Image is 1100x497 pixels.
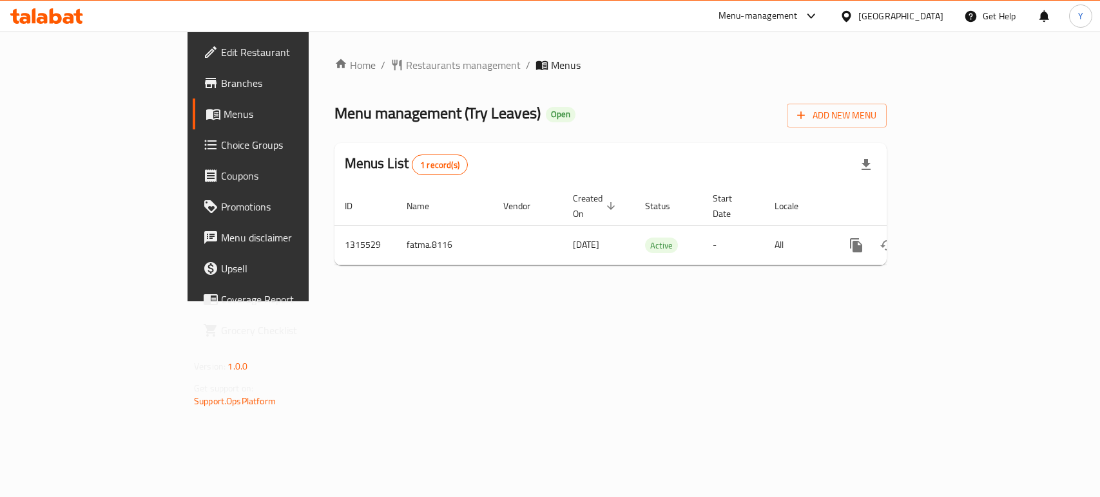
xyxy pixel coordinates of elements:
button: more [841,230,872,261]
div: Open [546,107,575,122]
span: Coverage Report [221,292,361,307]
span: ID [345,198,369,214]
span: 1.0.0 [227,358,247,375]
a: Grocery Checklist [193,315,371,346]
button: Add New Menu [787,104,887,127]
a: Upsell [193,253,371,284]
span: Branches [221,75,361,91]
a: Edit Restaurant [193,37,371,68]
span: Open [546,109,575,120]
span: Version: [194,358,226,375]
div: Total records count [412,155,468,175]
a: Promotions [193,191,371,222]
li: / [381,57,385,73]
span: Name [407,198,446,214]
span: Promotions [221,199,361,214]
span: Locale [775,198,815,214]
span: Menus [551,57,581,73]
div: Menu-management [719,8,798,24]
span: Menus [224,106,361,122]
li: / [526,57,530,73]
a: Menus [193,98,371,129]
a: Branches [193,68,371,98]
span: Menu management ( Try Leaves ) [334,98,541,127]
td: - [702,225,764,265]
span: Start Date [713,191,749,221]
span: Y [1078,9,1083,23]
div: Export file [851,149,882,180]
div: [GEOGRAPHIC_DATA] [858,9,943,23]
span: Created On [573,191,619,221]
span: Upsell [221,261,361,276]
td: fatma.8116 [396,225,493,265]
span: Grocery Checklist [221,323,361,338]
a: Restaurants management [391,57,521,73]
span: Restaurants management [406,57,521,73]
a: Coupons [193,160,371,191]
span: 1 record(s) [412,159,467,171]
a: Coverage Report [193,284,371,315]
span: Get support on: [194,380,253,397]
nav: breadcrumb [334,57,887,73]
span: Add New Menu [797,108,876,124]
th: Actions [831,187,975,226]
td: All [764,225,831,265]
a: Support.OpsPlatform [194,393,276,409]
a: Menu disclaimer [193,222,371,253]
button: Change Status [872,230,903,261]
span: Status [645,198,687,214]
span: Vendor [503,198,547,214]
span: Coupons [221,168,361,183]
span: Edit Restaurant [221,44,361,60]
a: Choice Groups [193,129,371,160]
span: Menu disclaimer [221,230,361,245]
span: Choice Groups [221,137,361,153]
span: [DATE] [573,236,599,253]
table: enhanced table [334,187,975,265]
span: Active [645,238,678,253]
h2: Menus List [345,154,468,175]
